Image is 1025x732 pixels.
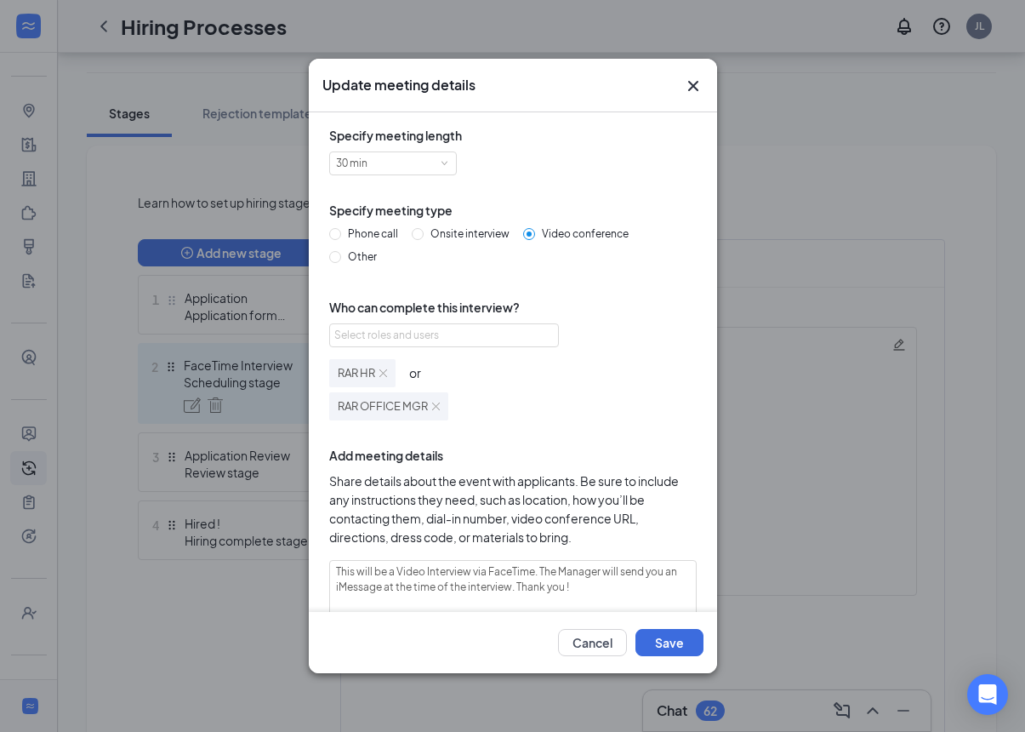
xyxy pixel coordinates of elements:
span: RAR OFFICE MGR [338,397,428,415]
textarea: This will be a Video Interview via FaceTime. The Manager will send you an iMessage at the time of... [329,559,697,644]
div: Open Intercom Messenger [967,674,1008,715]
button: Save [635,629,703,656]
div: Select roles and users [334,326,544,343]
svg: Cross [683,76,703,96]
span: Share details about the event with applicants. Be sure to include any instructions they need, suc... [329,471,697,546]
button: Close [683,76,703,96]
span: Other [341,250,384,263]
span: Add meeting details [329,445,697,464]
span: Who can complete this interview? [329,297,697,316]
button: Cancel [558,629,627,656]
span: Onsite interview [424,227,516,240]
div: or [409,363,421,382]
h3: Update meeting details [322,76,475,94]
span: Specify meeting type [329,201,697,220]
span: Specify meeting length [329,126,697,145]
div: 30 min [336,152,379,174]
span: Phone call [341,227,405,240]
span: Video conference [535,227,635,240]
span: RAR HR [338,364,375,381]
